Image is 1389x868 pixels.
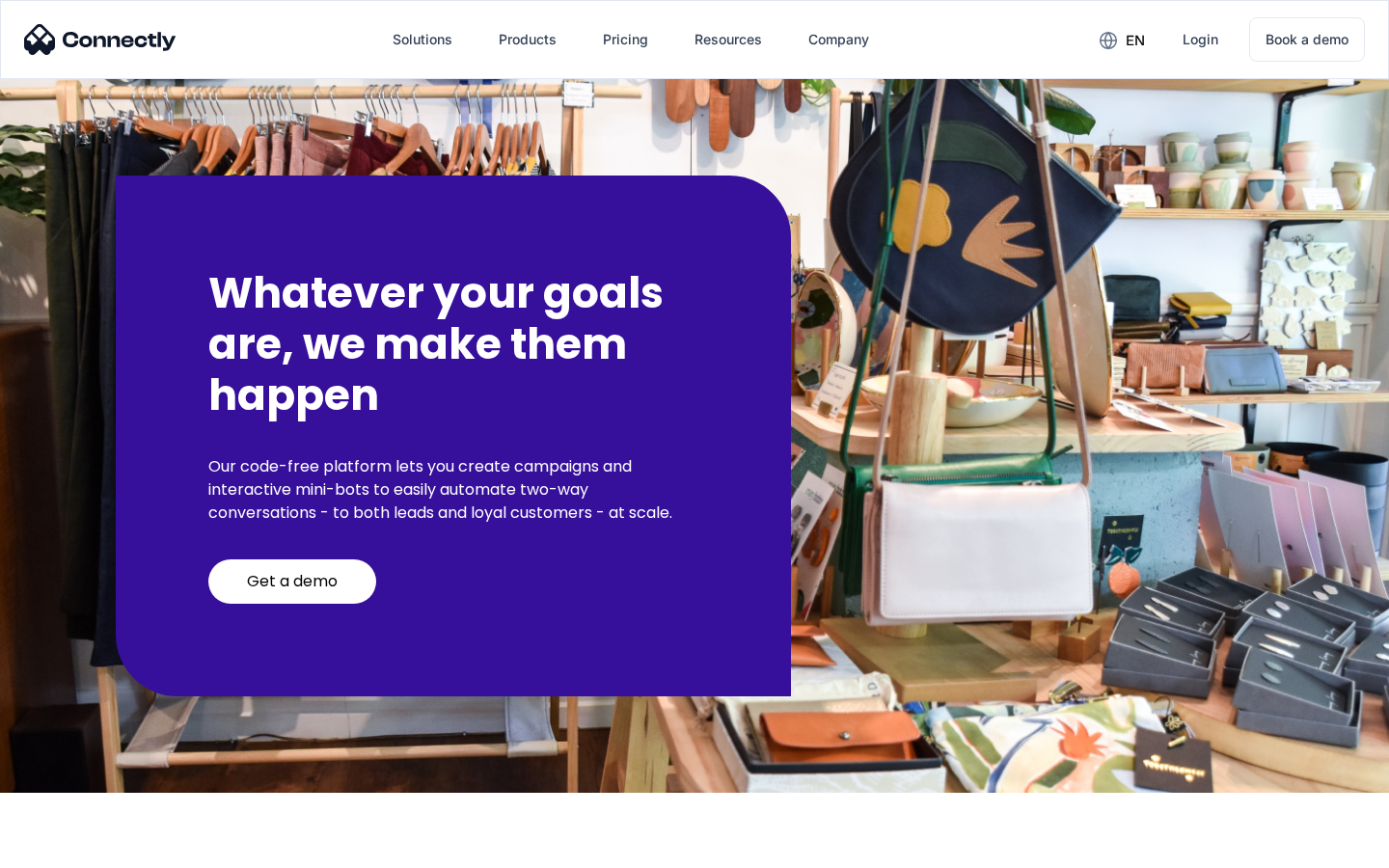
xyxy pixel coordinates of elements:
[24,24,177,55] img: Connectly Logo
[793,16,885,63] div: Company
[208,559,376,604] a: Get a demo
[483,16,572,63] div: Products
[587,16,664,63] a: Pricing
[499,26,557,53] div: Products
[393,26,452,53] div: Solutions
[694,26,762,53] div: Resources
[1167,16,1234,63] a: Login
[39,834,116,861] ul: Language list
[808,26,869,53] div: Company
[1126,27,1145,54] div: en
[377,16,468,63] div: Solutions
[208,455,698,525] p: Our code-free platform lets you create campaigns and interactive mini-bots to easily automate two...
[19,834,116,861] aside: Language selected: English
[679,16,777,63] div: Resources
[603,26,648,53] div: Pricing
[208,268,698,420] h2: Whatever your goals are, we make them happen
[247,572,338,591] div: Get a demo
[1183,26,1218,53] div: Login
[1249,17,1365,62] a: Book a demo
[1084,25,1159,54] div: en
